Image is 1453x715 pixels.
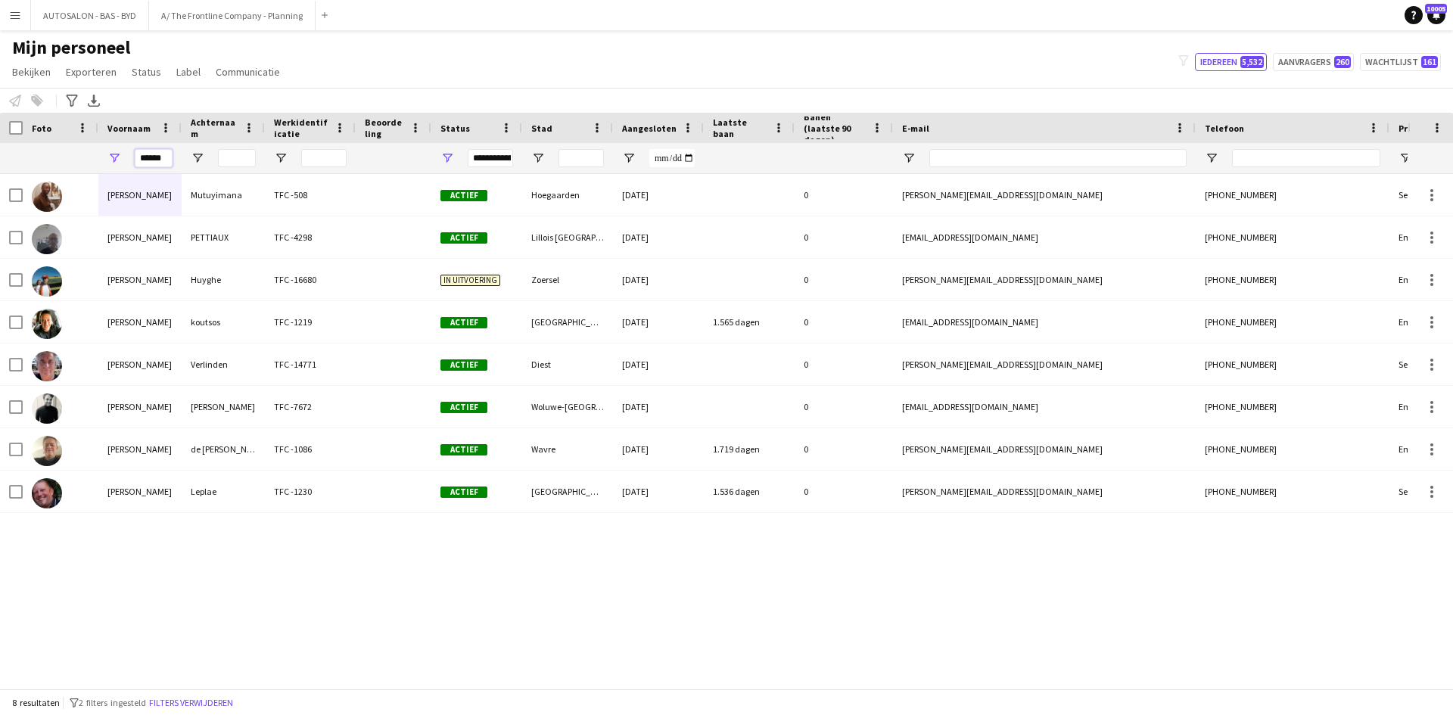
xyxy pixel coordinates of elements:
span: Status [440,123,470,134]
span: Actief [440,190,487,201]
div: [PHONE_NUMBER] [1196,344,1389,385]
div: [PHONE_NUMBER] [1196,386,1389,427]
div: 0 [795,428,893,470]
a: Bekijken [6,62,57,82]
div: [PERSON_NAME][EMAIL_ADDRESS][DOMAIN_NAME] [893,344,1196,385]
div: 0 [795,301,893,343]
div: [PHONE_NUMBER] [1196,301,1389,343]
div: [PERSON_NAME] [98,344,182,385]
div: [DATE] [613,344,704,385]
span: Aangesloten [622,123,677,134]
span: Telefoon [1205,123,1244,134]
div: [PERSON_NAME] [98,301,182,343]
div: 0 [795,259,893,300]
div: [PHONE_NUMBER] [1196,428,1389,470]
input: Werkidentificatie Filter Invoer [301,149,347,167]
div: [DATE] [613,428,704,470]
span: Label [176,65,201,79]
span: Werkidentificatie [274,117,328,139]
div: Lillois [GEOGRAPHIC_DATA] [522,216,613,258]
img: Philippe Arendt [32,393,62,424]
div: Hoegaarden [522,174,613,216]
div: [PHONE_NUMBER] [1196,471,1389,512]
span: 161 [1421,56,1438,68]
div: Wavre [522,428,613,470]
div: Woluwe-[GEOGRAPHIC_DATA] [522,386,613,427]
button: AUTOSALON - BAS - BYD [31,1,149,30]
img: Philippe Leplae [32,478,62,508]
div: [PERSON_NAME] [98,259,182,300]
div: [DATE] [613,386,704,427]
button: Open Filtermenu [622,151,636,165]
img: Philippe de Quirini [32,436,62,466]
div: [DATE] [613,259,704,300]
div: 0 [795,174,893,216]
div: 0 [795,216,893,258]
button: A/ The Frontline Company - Planning [149,1,316,30]
div: [PERSON_NAME][EMAIL_ADDRESS][DOMAIN_NAME] [893,259,1196,300]
span: Achternaam [191,117,238,139]
div: [PERSON_NAME] [98,174,182,216]
span: Actief [440,402,487,413]
span: Actief [440,444,487,455]
div: TFC -16680 [265,259,356,300]
div: TFC -1230 [265,471,356,512]
img: Philip Huyghe [32,266,62,297]
div: Verlinden [182,344,265,385]
button: Wachtlijst161 [1360,53,1441,71]
div: TFC -4298 [265,216,356,258]
button: Open Filtermenu [1205,151,1218,165]
div: TFC -1219 [265,301,356,343]
div: [DATE] [613,471,704,512]
span: Mijn personeel [12,36,130,59]
app-action-btn: Geavanceerde filters [63,92,81,110]
input: E-mail Filter Invoer [929,149,1187,167]
span: Banen (laatste 90 dagen) [804,111,866,145]
div: [DATE] [613,301,704,343]
input: Stad Filter Invoer [558,149,604,167]
div: TFC -7672 [265,386,356,427]
div: koutsos [182,301,265,343]
span: Exporteren [66,65,117,79]
span: 10005 [1425,4,1447,14]
span: Beoordeling [365,117,404,139]
div: Leplae [182,471,265,512]
div: [GEOGRAPHIC_DATA] [522,301,613,343]
div: [PERSON_NAME] [98,471,182,512]
span: Actief [440,232,487,244]
button: Aanvragers260 [1273,53,1354,71]
a: Label [170,62,207,82]
a: 10005 [1427,6,1445,24]
span: Communicatie [216,65,280,79]
div: de [PERSON_NAME] [182,428,265,470]
span: Actief [440,317,487,328]
div: Huyghe [182,259,265,300]
div: [PHONE_NUMBER] [1196,216,1389,258]
a: Communicatie [210,62,286,82]
div: 0 [795,386,893,427]
div: 1.565 dagen [704,301,795,343]
span: Bekijken [12,65,51,79]
button: Open Filtermenu [274,151,288,165]
div: [GEOGRAPHIC_DATA] [522,471,613,512]
button: Iedereen5,532 [1195,53,1267,71]
span: Actief [440,487,487,498]
button: Filters verwijderen [146,695,236,711]
div: 0 [795,471,893,512]
img: Philip Verlinden [32,351,62,381]
div: Zoersel [522,259,613,300]
img: JEAN-PHILIPPE PETTIAUX [32,224,62,254]
div: [PERSON_NAME][EMAIL_ADDRESS][DOMAIN_NAME] [893,471,1196,512]
span: E-mail [902,123,929,134]
span: Voornaam [107,123,151,134]
span: 5,532 [1240,56,1264,68]
img: Jean-philippe Mutuyimana [32,182,62,212]
span: Status [132,65,161,79]
span: 2 filters ingesteld [79,697,146,708]
div: [EMAIL_ADDRESS][DOMAIN_NAME] [893,216,1196,258]
div: 1.719 dagen [704,428,795,470]
div: 1.536 dagen [704,471,795,512]
span: Foto [32,123,51,134]
span: Stad [531,123,552,134]
input: Voornaam Filter Invoer [135,149,173,167]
